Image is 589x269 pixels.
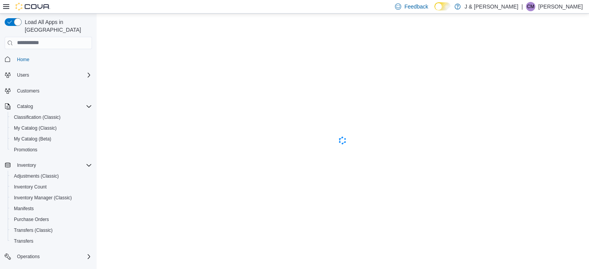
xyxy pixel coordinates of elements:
[14,161,92,170] span: Inventory
[527,2,535,11] span: CM
[14,184,47,190] span: Inventory Count
[11,134,92,144] span: My Catalog (Beta)
[434,2,451,10] input: Dark Mode
[14,195,72,201] span: Inventory Manager (Classic)
[11,226,92,235] span: Transfers (Classic)
[14,136,51,142] span: My Catalog (Beta)
[11,113,64,122] a: Classification (Classic)
[14,55,92,64] span: Home
[2,160,95,171] button: Inventory
[11,215,92,224] span: Purchase Orders
[11,182,50,192] a: Inventory Count
[8,182,95,192] button: Inventory Count
[11,134,54,144] a: My Catalog (Beta)
[14,252,43,261] button: Operations
[8,236,95,247] button: Transfers
[14,114,61,120] span: Classification (Classic)
[8,192,95,203] button: Inventory Manager (Classic)
[11,182,92,192] span: Inventory Count
[8,144,95,155] button: Promotions
[11,204,37,213] a: Manifests
[14,173,59,179] span: Adjustments (Classic)
[8,171,95,182] button: Adjustments (Classic)
[14,227,53,233] span: Transfers (Classic)
[14,102,36,111] button: Catalog
[11,123,60,133] a: My Catalog (Classic)
[8,123,95,134] button: My Catalog (Classic)
[11,193,92,202] span: Inventory Manager (Classic)
[22,18,92,34] span: Load All Apps in [GEOGRAPHIC_DATA]
[11,236,92,246] span: Transfers
[14,206,34,212] span: Manifests
[526,2,535,11] div: Cheyenne Mann
[11,171,92,181] span: Adjustments (Classic)
[11,171,62,181] a: Adjustments (Classic)
[14,102,92,111] span: Catalog
[2,70,95,81] button: Users
[2,54,95,65] button: Home
[538,2,583,11] p: [PERSON_NAME]
[8,134,95,144] button: My Catalog (Beta)
[11,236,36,246] a: Transfers
[2,251,95,262] button: Operations
[8,112,95,123] button: Classification (Classic)
[14,86,43,96] a: Customers
[17,57,29,63] span: Home
[11,145,92,154] span: Promotions
[11,204,92,213] span: Manifests
[17,88,39,94] span: Customers
[14,252,92,261] span: Operations
[11,123,92,133] span: My Catalog (Classic)
[11,145,41,154] a: Promotions
[17,103,33,110] span: Catalog
[17,162,36,168] span: Inventory
[2,85,95,96] button: Customers
[8,214,95,225] button: Purchase Orders
[8,225,95,236] button: Transfers (Classic)
[11,215,52,224] a: Purchase Orders
[14,70,92,80] span: Users
[14,161,39,170] button: Inventory
[14,216,49,223] span: Purchase Orders
[2,101,95,112] button: Catalog
[14,125,57,131] span: My Catalog (Classic)
[8,203,95,214] button: Manifests
[14,86,92,96] span: Customers
[521,2,523,11] p: |
[11,193,75,202] a: Inventory Manager (Classic)
[15,3,50,10] img: Cova
[14,147,37,153] span: Promotions
[17,72,29,78] span: Users
[14,238,33,244] span: Transfers
[465,2,518,11] p: J & [PERSON_NAME]
[14,55,32,64] a: Home
[17,254,40,260] span: Operations
[404,3,428,10] span: Feedback
[14,70,32,80] button: Users
[11,226,56,235] a: Transfers (Classic)
[11,113,92,122] span: Classification (Classic)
